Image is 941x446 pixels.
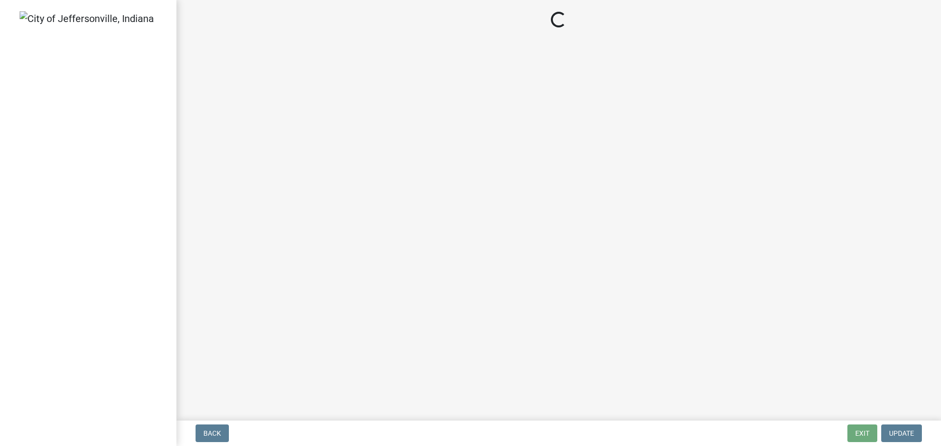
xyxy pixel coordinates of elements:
[20,11,154,26] img: City of Jeffersonville, Indiana
[203,429,221,437] span: Back
[881,424,922,442] button: Update
[889,429,914,437] span: Update
[847,424,877,442] button: Exit
[196,424,229,442] button: Back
